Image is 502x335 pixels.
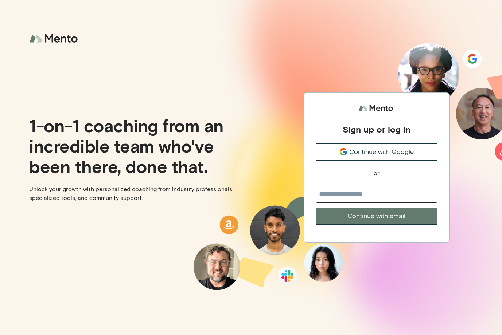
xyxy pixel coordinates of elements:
button: Continue with email [316,208,437,225]
p: 1-on-1 coaching from an incredible team who've been there, done that. [29,115,245,176]
img: logo.svg [358,102,395,115]
button: Continue with Google [316,143,437,161]
p: Unlock your growth with personalized coaching from industry professionals, specialized tools, and... [29,185,245,202]
span: Continue with Google [349,147,414,157]
div: or [374,169,380,177]
div: Sign up or log in [343,124,410,135]
img: logo [29,29,80,48]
